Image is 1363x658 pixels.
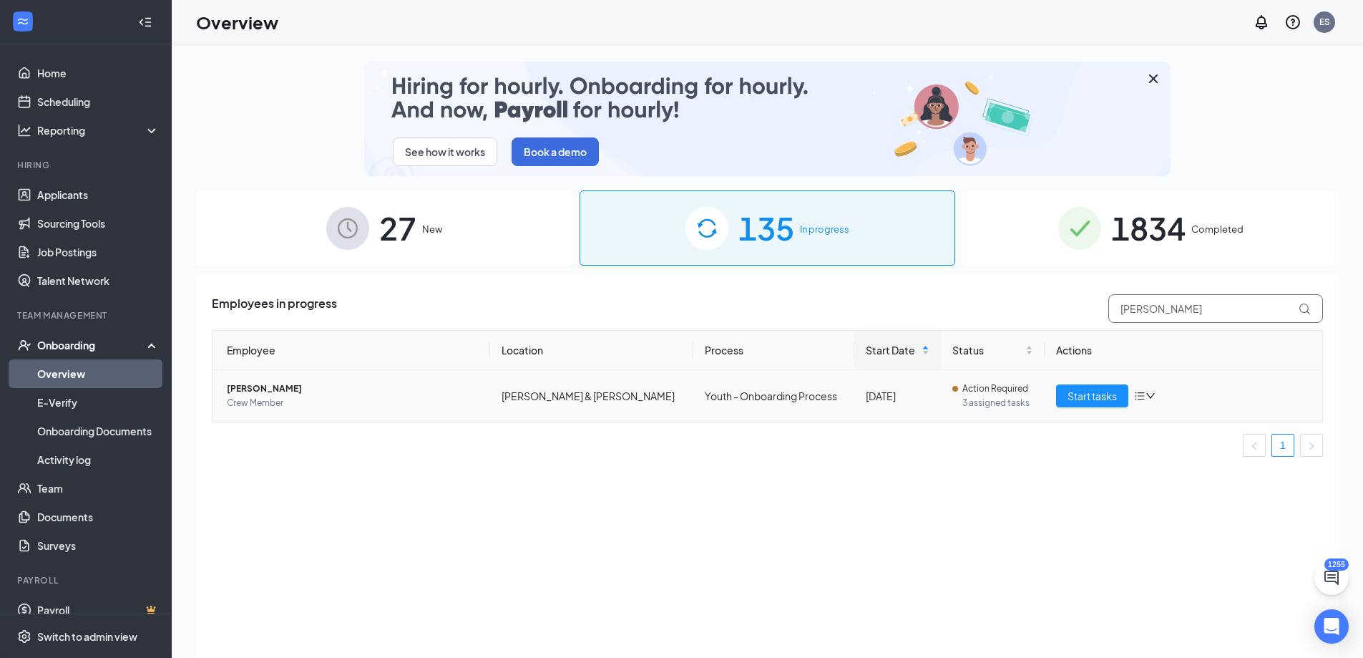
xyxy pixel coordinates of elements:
div: 1255 [1324,558,1349,571]
span: bars [1134,390,1145,402]
th: Employee [212,331,490,370]
button: See how it works [393,137,497,166]
td: Youth - Onboarding Process [693,370,854,422]
span: New [422,222,442,236]
a: Home [37,59,160,87]
a: Sourcing Tools [37,209,160,238]
a: Onboarding Documents [37,417,160,445]
a: Applicants [37,180,160,209]
span: Status [952,342,1022,358]
span: Action Required [962,382,1028,396]
div: Open Intercom Messenger [1314,609,1349,644]
div: Team Management [17,309,157,321]
button: left [1243,434,1266,457]
div: ES [1319,16,1330,28]
span: Crew Member [227,396,479,410]
a: Surveys [37,531,160,560]
th: Process [693,331,854,370]
a: Scheduling [37,87,160,116]
th: Location [490,331,693,370]
a: PayrollCrown [37,596,160,624]
a: Overview [37,359,160,388]
span: In progress [800,222,849,236]
span: Start tasks [1068,388,1117,404]
span: left [1250,442,1259,450]
li: Next Page [1300,434,1323,457]
svg: QuestionInfo [1284,14,1301,31]
input: Search by Name, Job Posting, or Process [1108,294,1323,323]
span: 135 [738,203,794,253]
div: Switch to admin view [37,629,137,644]
td: [PERSON_NAME] & [PERSON_NAME] [490,370,693,422]
h1: Overview [196,10,278,34]
button: Book a demo [512,137,599,166]
span: [PERSON_NAME] [227,382,479,396]
li: Previous Page [1243,434,1266,457]
a: 1 [1272,435,1294,456]
button: Start tasks [1056,384,1128,407]
img: payroll-small.gif [364,62,1171,176]
th: Status [941,331,1045,370]
div: [DATE] [866,388,929,404]
a: Activity log [37,445,160,474]
button: ChatActive [1314,561,1349,595]
a: Talent Network [37,266,160,295]
svg: Settings [17,629,31,644]
span: right [1307,442,1316,450]
svg: Analysis [17,123,31,137]
a: Documents [37,503,160,531]
span: 1834 [1111,203,1186,253]
a: Team [37,474,160,503]
div: Reporting [37,123,160,137]
button: right [1300,434,1323,457]
span: Employees in progress [212,294,337,323]
svg: Notifications [1253,14,1270,31]
span: 27 [379,203,416,253]
div: Payroll [17,574,157,586]
a: Job Postings [37,238,160,266]
svg: ChatActive [1323,569,1340,586]
svg: UserCheck [17,338,31,352]
div: Hiring [17,159,157,171]
div: Onboarding [37,338,147,352]
li: 1 [1271,434,1294,457]
svg: Cross [1145,70,1162,87]
span: Start Date [866,342,918,358]
a: E-Verify [37,388,160,417]
span: down [1145,391,1156,401]
svg: Collapse [138,15,152,29]
svg: WorkstreamLogo [16,14,30,29]
span: Completed [1191,222,1244,236]
span: 3 assigned tasks [962,396,1033,410]
th: Actions [1045,331,1322,370]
